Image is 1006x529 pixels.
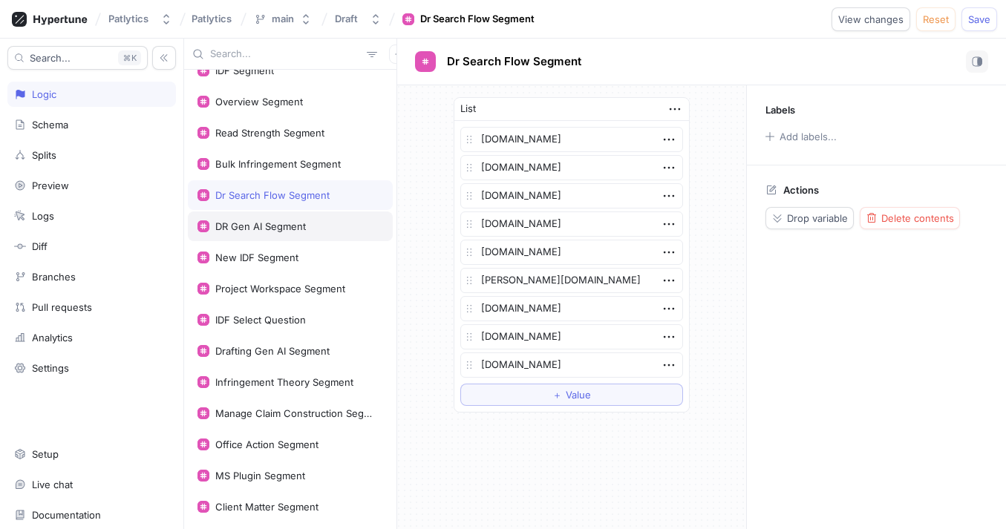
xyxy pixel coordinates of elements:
[780,132,837,142] div: Add labels...
[783,184,819,196] p: Actions
[272,13,294,25] div: main
[215,376,353,388] div: Infringement Theory Segment
[215,283,345,295] div: Project Workspace Segment
[552,390,562,399] span: ＋
[447,56,581,68] span: Dr Search Flow Segment
[420,12,535,27] div: Dr Search Flow Segment
[460,155,683,180] textarea: [DOMAIN_NAME]
[32,180,69,191] div: Preview
[248,7,318,31] button: main
[215,470,305,482] div: MS Plugin Segment
[215,127,324,139] div: Read Strength Segment
[210,47,361,62] input: Search...
[765,207,854,229] button: Drop variable
[32,119,68,131] div: Schema
[460,211,683,237] textarea: [DOMAIN_NAME]
[460,384,683,406] button: ＋Value
[215,252,298,263] div: New IDF Segment
[32,240,48,252] div: Diff
[215,438,319,450] div: Office Action Segment
[923,15,949,24] span: Reset
[765,104,795,116] p: Labels
[832,7,910,31] button: View changes
[335,13,358,25] div: Draft
[215,158,341,170] div: Bulk Infringement Segment
[32,271,76,283] div: Branches
[860,207,960,229] button: Delete contents
[916,7,956,31] button: Reset
[215,501,319,513] div: Client Matter Segment
[30,53,71,62] span: Search...
[215,314,306,326] div: IDF Select Question
[460,127,683,152] textarea: [DOMAIN_NAME]
[108,13,148,25] div: Patlytics
[215,407,377,419] div: Manage Claim Construction Segment
[215,345,330,357] div: Drafting Gen AI Segment
[787,214,848,223] span: Drop variable
[32,332,73,344] div: Analytics
[32,509,101,521] div: Documentation
[118,50,141,65] div: K
[32,210,54,222] div: Logs
[102,7,178,31] button: Patlytics
[838,15,904,24] span: View changes
[32,448,59,460] div: Setup
[460,102,476,116] div: List
[460,296,683,321] textarea: [DOMAIN_NAME]
[566,390,591,399] span: Value
[215,220,306,232] div: DR Gen AI Segment
[215,96,303,108] div: Overview Segment
[881,214,954,223] span: Delete contents
[460,352,683,378] textarea: [DOMAIN_NAME]
[961,7,997,31] button: Save
[32,301,92,313] div: Pull requests
[460,240,683,265] textarea: [DOMAIN_NAME]
[329,7,388,31] button: Draft
[460,324,683,349] textarea: [DOMAIN_NAME]
[760,127,840,146] button: Add labels...
[32,362,69,374] div: Settings
[32,88,56,100] div: Logic
[460,183,683,208] textarea: [DOMAIN_NAME]
[7,502,176,528] a: Documentation
[32,479,73,490] div: Live chat
[32,149,56,161] div: Splits
[215,189,330,201] div: Dr Search Flow Segment
[460,268,683,293] textarea: [PERSON_NAME][DOMAIN_NAME]
[215,65,274,76] div: IDF Segment
[192,13,232,24] span: Patlytics
[968,15,990,24] span: Save
[7,46,148,70] button: Search...K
